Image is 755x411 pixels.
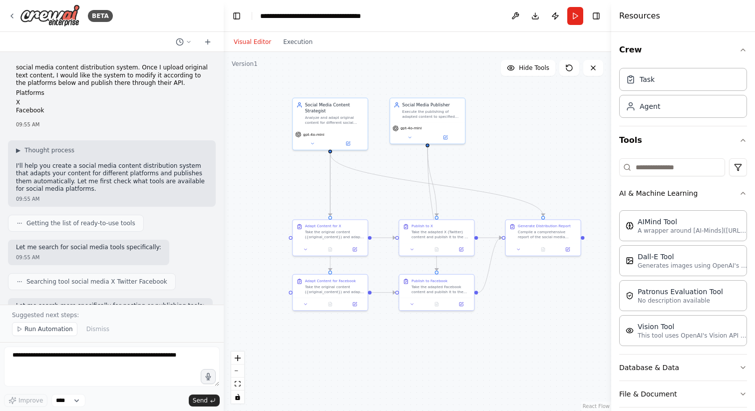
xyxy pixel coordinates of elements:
div: Social Media Publisher [402,102,461,108]
button: Run Automation [12,322,77,336]
li: X [16,99,208,107]
button: No output available [424,246,450,253]
button: Open in side panel [428,134,462,141]
div: Take the original content ({original_content}) and adapt it specifically for X (Twitter). Optimiz... [305,230,364,239]
li: Facebook [16,107,208,115]
button: Open in side panel [344,301,365,308]
button: Click to speak your automation idea [201,369,216,384]
div: Patronus Evaluation Tool [638,287,723,297]
button: Send [189,395,220,407]
button: Hide Tools [501,60,555,76]
button: Start a new chat [200,36,216,48]
p: social media content distribution system. Once I upload original text content, I would like the s... [16,64,208,87]
p: This tool uses OpenAI's Vision API to describe the contents of an image. [638,332,748,340]
div: Social Media PublisherExecute the publishing of adapted content to specified social media platfor... [389,98,465,144]
button: toggle interactivity [231,391,244,404]
g: Edge from e6f82b49-b05c-40d4-8eb7-f9f8d6c74f39 to 9dbb546b-554c-49b3-8d0a-7f6713bdeee7 [478,235,502,241]
g: Edge from 0f1cc5fb-23c7-452b-a419-56e895e04c99 to 9dbb546b-554c-49b3-8d0a-7f6713bdeee7 [478,235,502,296]
div: BETA [88,10,113,22]
p: No description available [638,297,723,305]
button: Open in side panel [344,246,365,253]
div: Adapt Content for Facebook [305,278,356,283]
p: Let me search more specifically for posting or publishing tools: [16,302,205,310]
div: AIMind Tool [638,217,748,227]
p: Generates images using OpenAI's Dall-E model. [638,262,748,270]
div: Adapt Content for XTake the original content ({original_content}) and adapt it specifically for X... [292,219,368,256]
div: Social Media Content Strategist [305,102,364,114]
img: DallETool [626,257,634,265]
div: Adapt Content for X [305,224,342,229]
nav: breadcrumb [260,11,361,21]
div: Take the adapted X (Twitter) content and publish it to the X platform using the X API. Handle aut... [411,230,470,239]
button: ▶Thought process [16,146,74,154]
div: Execute the publishing of adapted content to specified social media platforms ({platform}) using ... [402,109,461,119]
g: Edge from 69c238c9-ea33-405f-8eb7-686dfc720d37 to e6f82b49-b05c-40d4-8eb7-f9f8d6c74f39 [424,147,439,216]
p: I'll help you create a social media content distribution system that adapts your content for diff... [16,162,208,193]
button: Tools [619,126,747,154]
g: Edge from 287d03f1-28af-457c-a9e6-a06913802bbe to 0f1cc5fb-23c7-452b-a419-56e895e04c99 [372,290,395,296]
button: No output available [530,246,556,253]
span: gpt-4o-mini [400,126,421,131]
div: Task [640,74,655,84]
img: PatronusEvalTool [626,292,634,300]
div: Publish to FacebookTake the adapted Facebook content and publish it to the Facebook platform usin... [398,274,474,311]
button: Open in side panel [557,246,578,253]
span: Improve [18,397,43,405]
p: Let me search for social media tools specifically: [16,244,161,252]
button: Open in side panel [451,246,472,253]
div: Publish to X [411,224,433,229]
g: Edge from eee41447-6960-4cf4-9f9d-fc3c63e60f62 to 9dbb546b-554c-49b3-8d0a-7f6713bdeee7 [327,153,546,216]
img: Logo [20,4,80,27]
button: Database & Data [619,355,747,381]
div: Take the original content ({original_content}) and adapt it specifically for Facebook. Create eng... [305,285,364,294]
button: File & Document [619,381,747,407]
div: Take the adapted Facebook content and publish it to the Facebook platform using the Facebook Grap... [411,285,470,294]
button: Dismiss [81,322,114,336]
button: No output available [424,301,450,308]
button: Visual Editor [228,36,277,48]
div: Crew [619,64,747,126]
span: Thought process [24,146,74,154]
div: Social Media Content StrategistAnalyze and adapt original content for different social media plat... [292,98,368,150]
button: Open in side panel [331,140,365,147]
div: AI & Machine Learning [619,206,747,354]
button: Crew [619,36,747,64]
p: A wrapper around [AI-Minds]([URL][DOMAIN_NAME]). Useful for when you need answers to questions fr... [638,227,748,235]
button: Hide right sidebar [589,9,603,23]
div: Version 1 [232,60,258,68]
button: AI & Machine Learning [619,180,747,206]
div: Adapt Content for FacebookTake the original content ({original_content}) and adapt it specificall... [292,274,368,311]
button: Open in side panel [451,301,472,308]
div: 09:55 AM [16,195,208,203]
g: Edge from 03b6c838-4506-4a32-a10a-39a75095f406 to e6f82b49-b05c-40d4-8eb7-f9f8d6c74f39 [372,235,395,241]
button: Execution [277,36,319,48]
button: Improve [4,394,47,407]
div: Dall-E Tool [638,252,748,262]
span: Searching tool social media X Twitter Facebook [26,278,167,286]
g: Edge from 69c238c9-ea33-405f-8eb7-686dfc720d37 to 0f1cc5fb-23c7-452b-a419-56e895e04c99 [424,147,439,271]
div: Agent [640,101,660,111]
img: VisionTool [626,327,634,335]
button: Hide left sidebar [230,9,244,23]
button: zoom out [231,365,244,378]
span: Getting the list of ready-to-use tools [26,219,135,227]
div: Publish to XTake the adapted X (Twitter) content and publish it to the X platform using the X API... [398,219,474,256]
span: Run Automation [24,325,73,333]
div: Compile a comprehensive report of the social media content distribution process. Include the orig... [518,230,577,239]
div: 09:55 AM [16,254,161,261]
div: Generate Distribution Report [518,224,571,229]
p: Platforms [16,89,208,97]
div: React Flow controls [231,352,244,404]
button: Switch to previous chat [172,36,196,48]
span: ▶ [16,146,20,154]
a: React Flow attribution [583,404,610,409]
button: zoom in [231,352,244,365]
button: fit view [231,378,244,391]
span: gpt-4o-mini [303,132,324,137]
div: Analyze and adapt original content for different social media platforms ({platform}) by optimizin... [305,115,364,125]
p: Suggested next steps: [12,311,212,319]
span: Dismiss [86,325,109,333]
button: No output available [317,246,343,253]
span: Send [193,397,208,405]
button: No output available [317,301,343,308]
